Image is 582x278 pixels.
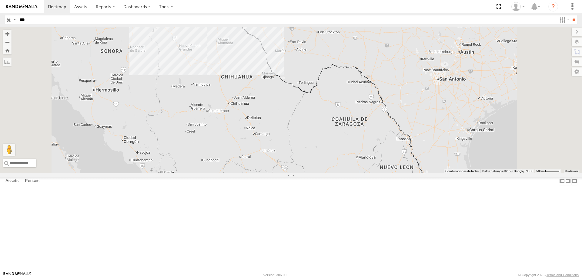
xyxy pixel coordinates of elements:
[6,5,38,9] img: rand-logo.svg
[534,169,561,173] button: Escala del mapa: 50 km por 45 píxeles
[547,273,579,277] a: Terms and Conditions
[571,177,577,185] label: Hide Summary Table
[3,38,12,46] button: Zoom out
[3,30,12,38] button: Zoom in
[536,169,545,173] span: 50 km
[263,273,286,277] div: Version: 306.00
[565,170,578,172] a: Condiciones (se abre en una nueva pestaña)
[3,46,12,54] button: Zoom Home
[509,2,527,11] div: MANUEL HERNANDEZ
[22,177,42,185] label: Fences
[3,57,12,66] label: Measure
[2,177,22,185] label: Assets
[572,67,582,76] label: Map Settings
[3,272,31,278] a: Visit our Website
[518,273,579,277] div: © Copyright 2025 -
[557,15,570,24] label: Search Filter Options
[13,15,18,24] label: Search Query
[3,144,15,156] button: Arrastra el hombrecito naranja al mapa para abrir Street View
[482,169,533,173] span: Datos del mapa ©2025 Google, INEGI
[565,177,571,185] label: Dock Summary Table to the Right
[548,2,558,11] i: ?
[445,169,479,173] button: Combinaciones de teclas
[559,177,565,185] label: Dock Summary Table to the Left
